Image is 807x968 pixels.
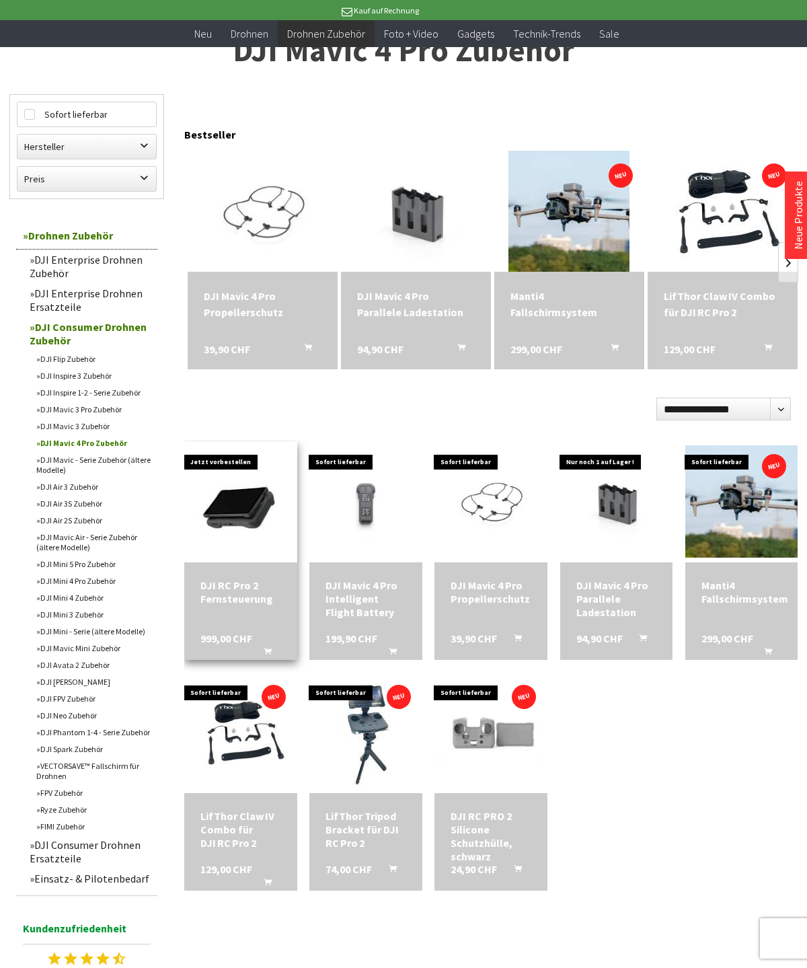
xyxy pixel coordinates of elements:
div: DJI RC PRO 2 Silicone Schutzhülle, schwarz [451,809,531,863]
a: DJI Enterprise Drohnen Ersatzteile [23,283,157,317]
a: DJI Consumer Drohnen Zubehör [23,317,157,350]
div: Bestseller [184,114,798,148]
span: Neu [194,27,212,40]
a: DJI Mavic Mini Zubehör [30,640,157,657]
a: DJI Mavic - Serie Zubehör (ältere Modelle) [30,451,157,478]
a: Drohnen [221,20,278,48]
a: DJI Inspire 1-2 - Serie Zubehör [30,384,157,401]
a: Drohnen Zubehör [16,222,157,250]
a: DJI Mavic 3 Zubehör [30,418,157,435]
div: DJI Mavic 4 Pro Parallele Ladestation [576,579,656,619]
img: LifThor Claw IV Combo für DJI RC Pro 2 [648,151,797,272]
a: DJI Consumer Drohnen Ersatzteile [23,835,157,868]
button: In den Warenkorb [373,645,405,663]
a: Drohnen Zubehör [278,20,375,48]
a: DJI Mavic Air - Serie Zubehör (ältere Modelle) [30,529,157,556]
span: Gadgets [457,27,494,40]
span: 24,90 CHF [451,862,497,876]
a: DJI Mini - Serie (ältere Modelle) [30,623,157,640]
img: DJI Mavic 4 Pro Intelligent Flight Battery [309,459,422,544]
span: 39,90 CHF [204,341,250,357]
span: 299,00 CHF [701,632,753,645]
a: DJI Mini 4 Zubehör [30,589,157,606]
span: 39,90 CHF [451,632,497,645]
button: In den Warenkorb [748,341,780,359]
a: DJI RC Pro 2 Fernsteuerung 999,00 CHF In den Warenkorb [200,579,280,605]
div: DJI Mavic 4 Pro Propellerschutz [451,579,531,605]
span: 129,00 CHF [664,341,716,357]
div: DJI RC Pro 2 Fernsteuerung [200,579,280,605]
button: In den Warenkorb [498,862,530,880]
a: FPV Zubehör [30,784,157,801]
a: DJI Mavic 4 Pro Propellerschutz 39,90 CHF In den Warenkorb [204,288,321,320]
img: DJI Mavic 4 Pro Parallele Ladestation [560,459,672,544]
a: VECTORSAVE™ Fallschirm für Drohnen [30,757,157,784]
img: DJI RC Pro 2 Fernsteuerung [184,445,297,558]
a: DJI Mini 4 Pro Zubehör [30,572,157,589]
img: Manti4 Fallschirmsystem [685,445,798,558]
a: DJI Spark Zubehör [30,741,157,757]
a: DJI Mavic 4 Pro Intelligent Flight Battery 199,90 CHF In den Warenkorb [325,579,406,619]
a: DJI FPV Zubehör [30,690,157,707]
a: DJI Mavic 4 Pro Parallele Ladestation 94,90 CHF In den Warenkorb [357,288,475,320]
a: Ryze Zubehör [30,801,157,818]
span: 74,00 CHF [325,862,372,876]
a: DJI Mavic 4 Pro Parallele Ladestation 94,90 CHF In den Warenkorb [576,579,656,619]
button: In den Warenkorb [623,632,655,649]
a: DJI Enterprise Drohnen Zubehör [23,250,157,283]
a: DJI Mavic 3 Pro Zubehör [30,401,157,418]
a: DJI Mavic 4 Pro Propellerschutz 39,90 CHF In den Warenkorb [451,579,531,605]
button: In den Warenkorb [441,341,473,359]
span: Drohnen Zubehör [287,27,365,40]
button: In den Warenkorb [594,341,627,359]
div: DJI Mavic 4 Pro Intelligent Flight Battery [325,579,406,619]
a: Sale [590,20,629,48]
a: Neue Produkte [792,181,805,250]
a: DJI Avata 2 Zubehör [30,657,157,673]
img: LifThor Tripod Bracket für DJI RC Pro 2 [321,672,412,793]
a: FIMI Zubehör [30,818,157,835]
span: 999,00 CHF [200,632,252,645]
span: Kundenzufriedenheit [23,920,151,944]
span: 94,90 CHF [357,341,403,357]
a: LifThor Claw IV Combo für DJI RC Pro 2 129,00 CHF In den Warenkorb [200,809,280,850]
a: DJI Flip Zubehör [30,350,157,367]
a: Manti4 Fallschirmsystem 299,00 CHF In den Warenkorb [510,288,628,320]
a: DJI RC PRO 2 Silicone Schutzhülle, schwarz 24,90 CHF In den Warenkorb [451,809,531,863]
a: DJI [PERSON_NAME] [30,673,157,690]
a: DJI Mavic 4 Pro Zubehör [30,435,157,451]
label: Sofort lieferbar [17,102,156,126]
div: Manti4 Fallschirmsystem [510,288,628,320]
a: Gadgets [448,20,504,48]
a: Manti4 Fallschirmsystem 299,00 CHF In den Warenkorb [701,579,781,605]
span: 129,00 CHF [200,862,252,876]
button: In den Warenkorb [748,645,780,663]
div: DJI Mavic 4 Pro Parallele Ladestation [357,288,475,320]
a: DJI Inspire 3 Zubehör [30,367,157,384]
div: LifThor Claw IV Combo für DJI RC Pro 2 [664,288,781,320]
a: DJI Neo Zubehör [30,707,157,724]
span: Technik-Trends [513,27,580,40]
button: In den Warenkorb [247,876,280,893]
a: Technik-Trends [504,20,590,48]
button: In den Warenkorb [288,341,320,359]
label: Hersteller [17,135,156,159]
div: LifThor Tripod Bracket für DJI RC Pro 2 [325,809,406,850]
span: 199,90 CHF [325,632,377,645]
button: In den Warenkorb [373,862,405,880]
a: DJI Air 3 Zubehör [30,478,157,495]
a: LifThor Claw IV Combo für DJI RC Pro 2 129,00 CHF In den Warenkorb [664,288,781,320]
img: Manti4 Fallschirmsystem [508,151,629,272]
img: DJI Mavic 4 Pro Propellerschutz [434,459,547,544]
img: DJI Mavic 4 Pro Propellerschutz [188,155,338,268]
img: DJI RC PRO 2 Silicone Schutzhülle, schwarz [434,676,547,788]
span: Foto + Video [384,27,438,40]
div: Manti4 Fallschirmsystem [701,579,781,605]
a: LifThor Tripod Bracket für DJI RC Pro 2 74,00 CHF In den Warenkorb [325,809,406,850]
div: LifThor Claw IV Combo für DJI RC Pro 2 [200,809,280,850]
img: LifThor Claw IV Combo für DJI RC Pro 2 [184,687,297,778]
div: DJI Mavic 4 Pro Propellerschutz [204,288,321,320]
a: DJI Mini 3 Zubehör [30,606,157,623]
a: Foto + Video [375,20,448,48]
span: 299,00 CHF [510,341,562,357]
